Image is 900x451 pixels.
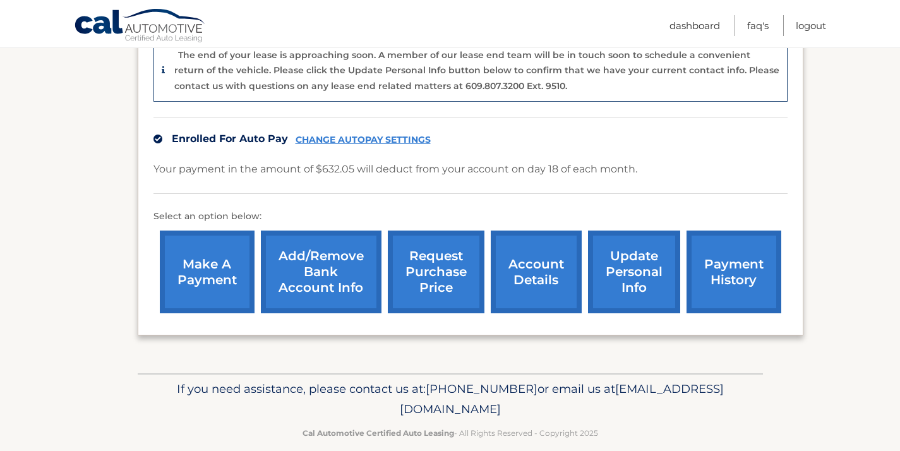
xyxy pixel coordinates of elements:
[153,135,162,143] img: check.svg
[400,382,724,416] span: [EMAIL_ADDRESS][DOMAIN_NAME]
[160,231,255,313] a: make a payment
[146,379,755,419] p: If you need assistance, please contact us at: or email us at
[388,231,484,313] a: request purchase price
[588,231,680,313] a: update personal info
[153,209,788,224] p: Select an option below:
[153,160,637,178] p: Your payment in the amount of $632.05 will deduct from your account on day 18 of each month.
[669,15,720,36] a: Dashboard
[261,231,381,313] a: Add/Remove bank account info
[687,231,781,313] a: payment history
[172,133,288,145] span: Enrolled For Auto Pay
[491,231,582,313] a: account details
[146,426,755,440] p: - All Rights Reserved - Copyright 2025
[426,382,537,396] span: [PHONE_NUMBER]
[747,15,769,36] a: FAQ's
[74,8,207,45] a: Cal Automotive
[296,135,431,145] a: CHANGE AUTOPAY SETTINGS
[796,15,826,36] a: Logout
[303,428,454,438] strong: Cal Automotive Certified Auto Leasing
[174,49,779,92] p: The end of your lease is approaching soon. A member of our lease end team will be in touch soon t...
